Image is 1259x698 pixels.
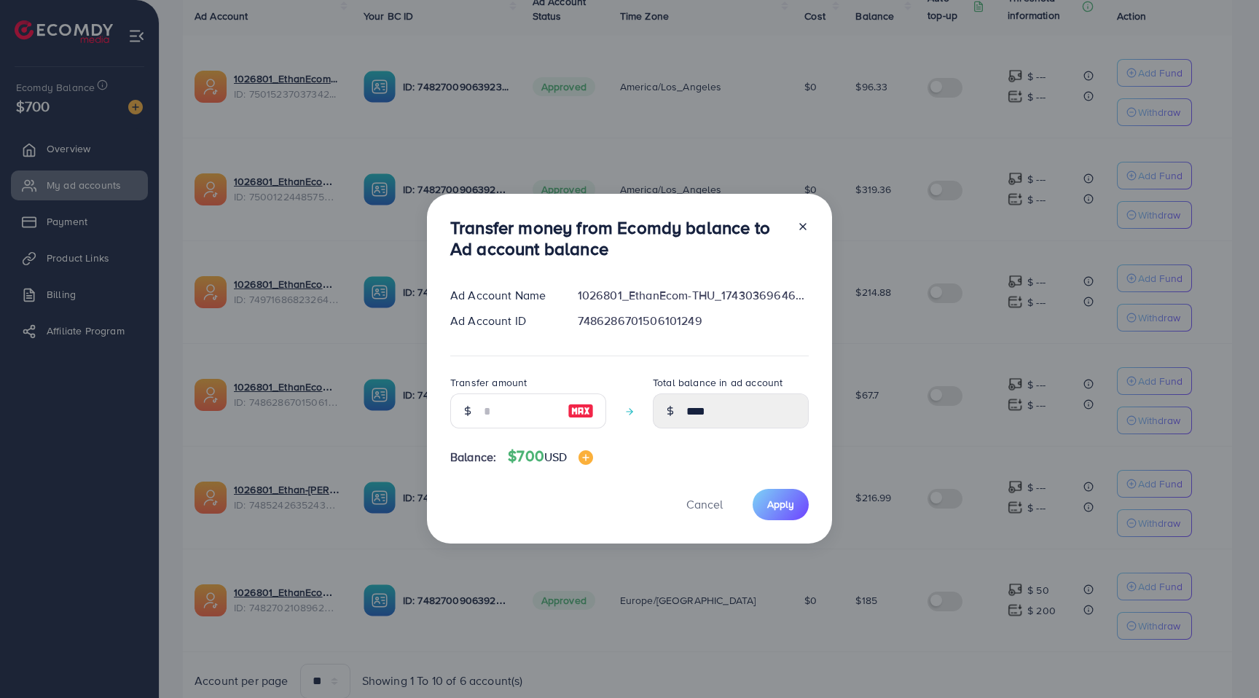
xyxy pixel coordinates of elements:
div: 1026801_EthanEcom-THU_1743036964605 [566,287,820,304]
button: Apply [753,489,809,520]
div: Ad Account Name [439,287,566,304]
iframe: Chat [1197,632,1248,687]
h4: $700 [508,447,593,466]
div: Ad Account ID [439,313,566,329]
span: Apply [767,497,794,511]
button: Cancel [668,489,741,520]
span: Cancel [686,496,723,512]
img: image [578,450,593,465]
img: image [568,402,594,420]
h3: Transfer money from Ecomdy balance to Ad account balance [450,217,785,259]
span: USD [544,449,567,465]
label: Total balance in ad account [653,375,783,390]
label: Transfer amount [450,375,527,390]
span: Balance: [450,449,496,466]
div: 7486286701506101249 [566,313,820,329]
